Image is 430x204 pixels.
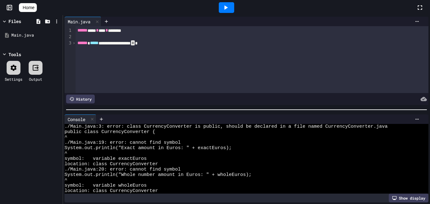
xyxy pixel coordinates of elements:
div: Settings [5,76,22,82]
span: location: class CurrencyConverter [65,188,158,194]
span: location: class CurrencyConverter [65,161,158,167]
span: ^ [65,135,67,140]
span: ./Main.java:20: error: cannot find symbol [65,167,181,172]
div: History [66,95,95,103]
div: 1 [65,27,72,34]
span: ^ [65,151,67,156]
div: 3 [65,40,72,46]
div: Tools [8,51,21,58]
span: System.out.println("Whole number amount in Euros: " + wholeEuros); [65,172,252,178]
span: ./Main.java:19: error: cannot find symbol [65,140,181,145]
div: Output [29,76,42,82]
div: Console [65,116,88,123]
span: System.out.println("Exact amount in Euros: " + exactEuros); [65,145,232,151]
div: Console [65,114,96,124]
div: 2 [65,34,72,40]
span: ^ [65,178,67,183]
div: Main.java [11,32,60,38]
span: public class CurrencyConverter { [65,129,155,135]
span: Unfold line [72,40,76,45]
div: Main.java [65,17,101,26]
a: Home [19,3,37,12]
span: symbol: variable exactEuros [65,156,147,161]
span: Home [23,4,34,11]
div: Main.java [65,18,93,25]
span: folded code [131,40,135,45]
span: symbol: variable wholeEuros [65,183,147,188]
div: Show display [389,194,428,202]
span: ./Main.java:3: error: class CurrencyConverter is public, should be declared in a file named Curre... [65,124,388,129]
div: Files [8,18,21,25]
